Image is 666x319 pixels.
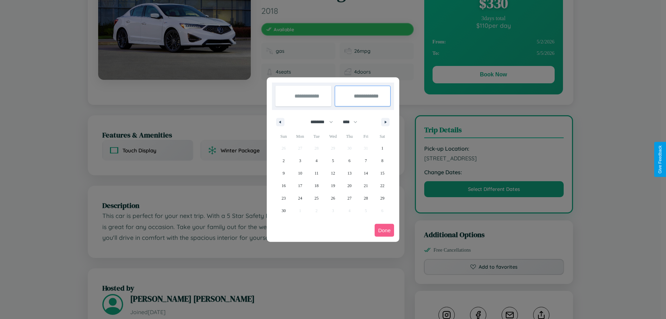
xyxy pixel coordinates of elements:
button: 21 [358,179,374,192]
button: 3 [292,154,308,167]
button: 23 [275,192,292,204]
span: Mon [292,131,308,142]
span: 26 [331,192,335,204]
span: Tue [308,131,325,142]
button: 6 [341,154,358,167]
div: Give Feedback [658,145,663,174]
button: 29 [374,192,391,204]
button: 7 [358,154,374,167]
span: 3 [299,154,301,167]
span: 15 [380,167,384,179]
span: 5 [332,154,334,167]
button: Done [375,224,394,237]
span: 22 [380,179,384,192]
span: 4 [316,154,318,167]
button: 4 [308,154,325,167]
span: 1 [381,142,383,154]
span: 20 [347,179,351,192]
button: 27 [341,192,358,204]
span: Thu [341,131,358,142]
span: 25 [315,192,319,204]
button: 19 [325,179,341,192]
span: 6 [348,154,350,167]
button: 25 [308,192,325,204]
button: 8 [374,154,391,167]
span: 21 [364,179,368,192]
span: 28 [364,192,368,204]
span: 11 [315,167,319,179]
span: Fri [358,131,374,142]
button: 1 [374,142,391,154]
span: 30 [282,204,286,217]
span: 16 [282,179,286,192]
span: 19 [331,179,335,192]
button: 9 [275,167,292,179]
button: 2 [275,154,292,167]
span: 7 [365,154,367,167]
button: 30 [275,204,292,217]
span: 8 [381,154,383,167]
button: 15 [374,167,391,179]
button: 18 [308,179,325,192]
button: 12 [325,167,341,179]
button: 10 [292,167,308,179]
button: 13 [341,167,358,179]
span: 2 [283,154,285,167]
span: 12 [331,167,335,179]
span: 18 [315,179,319,192]
span: 17 [298,179,302,192]
button: 24 [292,192,308,204]
span: 9 [283,167,285,179]
button: 26 [325,192,341,204]
span: Sat [374,131,391,142]
span: 24 [298,192,302,204]
span: 10 [298,167,302,179]
button: 17 [292,179,308,192]
span: 27 [347,192,351,204]
button: 28 [358,192,374,204]
span: 13 [347,167,351,179]
button: 14 [358,167,374,179]
span: Wed [325,131,341,142]
button: 16 [275,179,292,192]
span: 23 [282,192,286,204]
span: 29 [380,192,384,204]
button: 5 [325,154,341,167]
span: 14 [364,167,368,179]
button: 11 [308,167,325,179]
button: 22 [374,179,391,192]
span: Sun [275,131,292,142]
button: 20 [341,179,358,192]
